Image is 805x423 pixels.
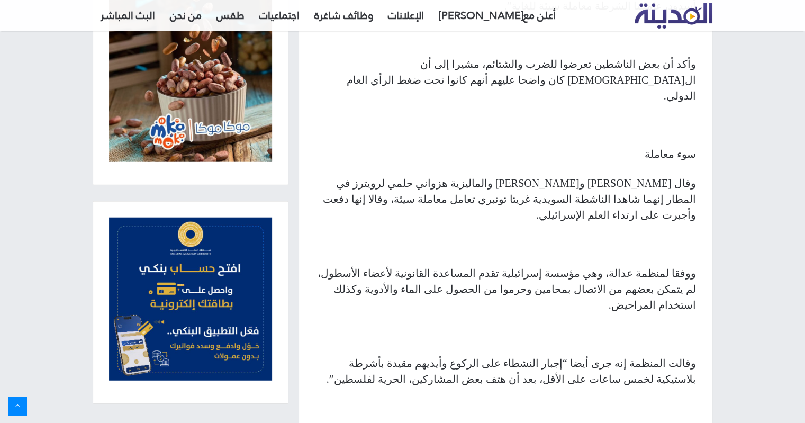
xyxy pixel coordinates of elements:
p: وقال [PERSON_NAME] و[PERSON_NAME] والماليزية هزواني حلمي لرويترز في المطار إنهما شاهدا الناشطة ال... [315,175,696,223]
p: وأكد أن بعض الناشطين تعرضوا للضرب والشتائم، مشيرا إلى أن ال[DEMOGRAPHIC_DATA] كان واضحا عليهم أنه... [315,56,696,104]
p: سوء معاملة [315,146,696,162]
p: وقالت المنظمة إنه جرى أيضا “إجبار النشطاء على الركوع وأيديهم مقيدة بأشرطة بلاستيكية لخمس ساعات عل... [315,355,696,387]
p: ووفقا لمنظمة عدالة، وهي مؤسسة إسرائيلية تقدم المساعدة القانونية لأعضاء الأسطول، لم يتمكن بعضهم من... [315,265,696,313]
img: تلفزيون المدينة [635,3,712,29]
